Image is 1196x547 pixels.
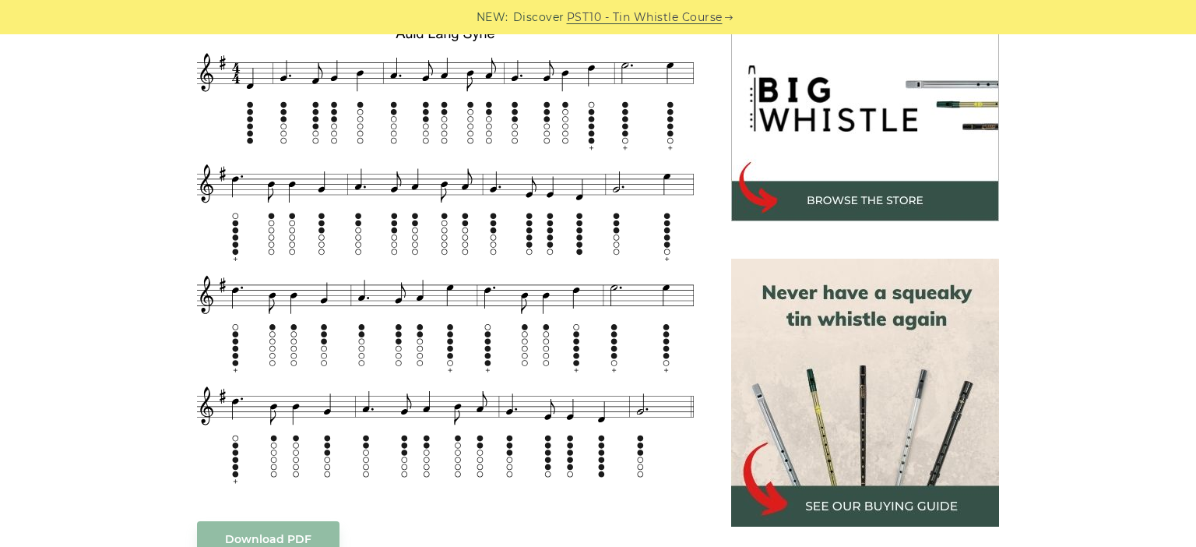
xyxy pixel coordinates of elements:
[197,22,694,489] img: Auld Lang Syne Tin Whistle Tab & Sheet Music
[731,259,999,527] img: tin whistle buying guide
[513,9,565,26] span: Discover
[567,9,723,26] a: PST10 - Tin Whistle Course
[477,9,508,26] span: NEW:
